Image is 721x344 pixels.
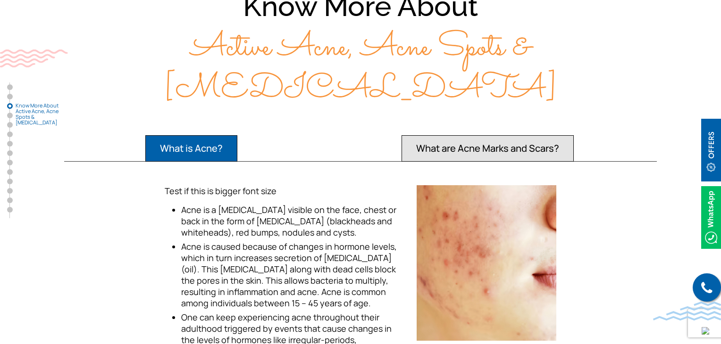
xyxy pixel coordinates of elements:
span: Acne is a [MEDICAL_DATA] visible on the face, chest or back in the form of [MEDICAL_DATA] (blackh... [181,204,396,238]
button: What is Acne? [145,135,237,162]
img: bluewave [653,302,721,320]
img: offerBt [701,119,721,181]
button: What are Acne Marks and Scars? [402,135,574,162]
p: Test if this is bigger font size [165,185,405,197]
a: Whatsappicon [701,212,721,222]
li: Acne is caused because of changes in hormone levels, which in turn increases secretion of [MEDICA... [181,241,405,309]
a: Know More About Active Acne, Acne Spots & [MEDICAL_DATA] [7,103,13,109]
img: Whatsappicon [701,186,721,249]
span: Know More About Active Acne, Acne Spots & [MEDICAL_DATA] [16,103,63,125]
img: up-blue-arrow.svg [702,327,709,335]
span: Active Acne, Acne Spots & [MEDICAL_DATA] [164,23,557,115]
